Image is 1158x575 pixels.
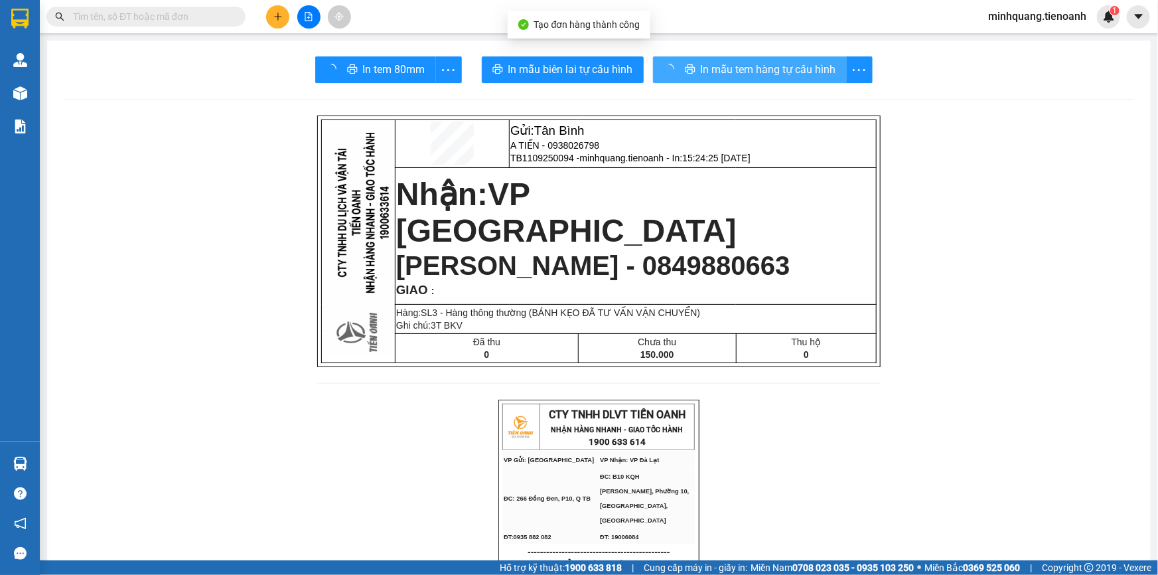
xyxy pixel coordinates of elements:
span: GIAO [396,283,428,297]
button: printerIn tem 80mm [315,56,436,83]
button: more [435,56,462,83]
span: 1 [1112,6,1117,15]
span: Hàng:SL [396,307,700,318]
span: ĐC: B10 KQH [PERSON_NAME], Phường 10, [GEOGRAPHIC_DATA], [GEOGRAPHIC_DATA] [600,473,689,524]
span: VP [GEOGRAPHIC_DATA] [396,177,737,248]
span: 0 [804,349,809,360]
span: VP Nhận: VP Đà Lạt [600,457,659,463]
span: Đã thu [473,337,500,347]
span: Miền Nam [751,560,914,575]
span: GỬI KHÁCH HÀNG [559,560,639,570]
span: Tân Bình [534,123,585,137]
span: minhquang.tienoanh [977,8,1097,25]
span: Hỗ trợ kỹ thuật: [500,560,622,575]
button: file-add [297,5,321,29]
img: icon-new-feature [1103,11,1115,23]
span: copyright [1084,563,1094,572]
span: Tạo đơn hàng thành công [534,19,640,30]
img: warehouse-icon [13,53,27,67]
span: 3T BKV [431,320,463,331]
span: aim [334,12,344,21]
span: message [14,547,27,560]
span: printer [347,64,358,76]
input: Tìm tên, số ĐT hoặc mã đơn [73,9,230,24]
span: In mẫu biên lai tự cấu hình [508,61,633,78]
img: logo-vxr [11,9,29,29]
button: aim [328,5,351,29]
span: search [55,12,64,21]
span: ---------------------------------------------- [528,546,670,557]
button: printerIn mẫu tem hàng tự cấu hình [653,56,847,83]
span: [PERSON_NAME] - 0849880663 [396,251,790,280]
span: ĐT:0935 882 082 [504,534,551,540]
span: more [436,62,461,78]
span: | [632,560,634,575]
img: warehouse-icon [13,86,27,100]
span: Miền Bắc [924,560,1020,575]
span: Gửi: [510,123,585,137]
span: file-add [304,12,313,21]
img: solution-icon [13,120,27,133]
span: 0 [484,349,490,360]
span: printer [492,64,503,76]
strong: Nhận: [396,177,737,248]
span: : [428,286,435,296]
span: In mẫu tem hàng tự cấu hình [701,61,836,78]
span: A TIẾN - 0938026798 [510,140,599,151]
strong: 0369 525 060 [963,562,1020,573]
button: plus [266,5,289,29]
strong: 0708 023 035 - 0935 103 250 [792,562,914,573]
span: 150.000 [640,349,674,360]
span: | [1030,560,1032,575]
span: loading [664,64,680,74]
span: notification [14,517,27,530]
strong: 1900 633 614 [589,437,646,447]
button: caret-down [1127,5,1150,29]
span: ⚪️ [917,565,921,570]
span: 15:24:25 [DATE] [682,153,750,163]
span: In tem 80mm [363,61,425,78]
span: Thu hộ [792,337,822,347]
span: Ghi chú: [396,320,463,331]
span: check-circle [518,19,529,30]
span: question-circle [14,487,27,500]
span: VP Gửi: [GEOGRAPHIC_DATA] [504,457,594,463]
span: ĐC: 266 Đồng Đen, P10, Q TB [504,495,591,502]
span: ĐT: 19006084 [600,534,639,540]
span: CTY TNHH DLVT TIẾN OANH [549,408,686,421]
button: more [846,56,873,83]
span: minhquang.tienoanh - In: [579,153,750,163]
img: logo [504,410,537,444]
span: TB1109250094 - [510,153,751,163]
span: loading [326,64,342,74]
span: printer [685,64,695,76]
span: Chưa thu [638,337,676,347]
button: printerIn mẫu biên lai tự cấu hình [482,56,644,83]
sup: 1 [1110,6,1120,15]
strong: 1900 633 818 [565,562,622,573]
span: 3 - Hàng thông thường (BÁNH KẸO ĐÃ TƯ VẤN VẬN CHUYỂN) [432,307,700,318]
span: plus [273,12,283,21]
strong: NHẬN HÀNG NHANH - GIAO TỐC HÀNH [551,426,684,434]
span: Cung cấp máy in - giấy in: [644,560,747,575]
span: more [847,62,872,78]
span: caret-down [1133,11,1145,23]
img: warehouse-icon [13,457,27,471]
